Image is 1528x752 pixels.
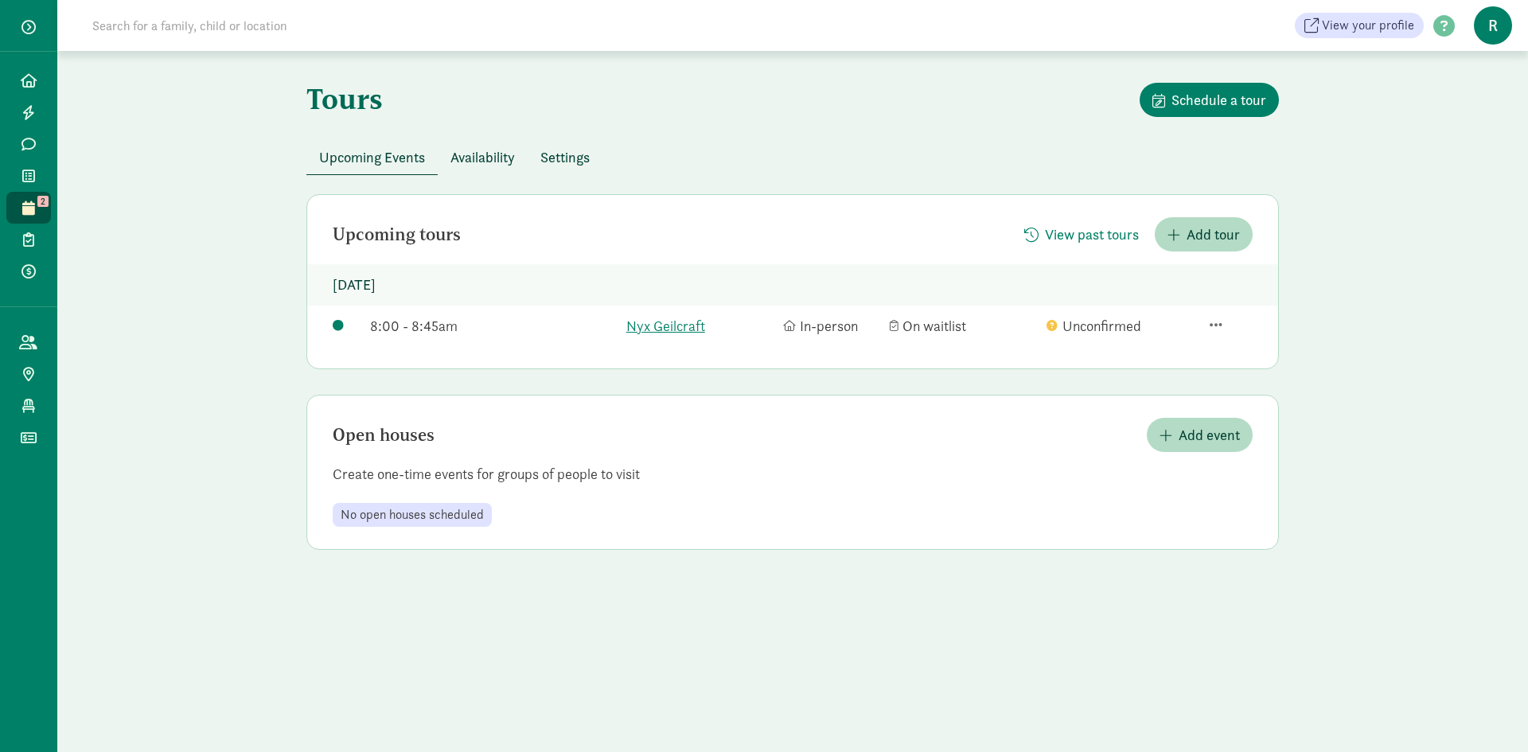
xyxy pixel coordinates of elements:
[333,225,461,244] h2: Upcoming tours
[1171,89,1266,111] span: Schedule a tour
[438,140,528,174] button: Availability
[307,264,1278,306] p: [DATE]
[1012,217,1152,251] button: View past tours
[1047,315,1195,337] div: Unconfirmed
[306,140,438,174] button: Upcoming Events
[890,315,1039,337] div: On waitlist
[626,315,775,337] a: Nyx Geilcraft
[1140,83,1279,117] button: Schedule a tour
[319,146,425,168] span: Upcoming Events
[333,426,435,445] h2: Open houses
[1322,16,1414,35] span: View your profile
[37,196,49,207] span: 2
[450,146,515,168] span: Availability
[370,315,618,337] div: 8:00 - 8:45am
[1012,226,1152,244] a: View past tours
[528,140,602,174] button: Settings
[1179,424,1240,446] span: Add event
[1474,6,1512,45] span: R
[1147,418,1253,452] button: Add event
[1155,217,1253,251] button: Add tour
[306,83,383,115] h1: Tours
[1295,13,1424,38] a: View your profile
[783,315,883,337] div: In-person
[6,192,51,224] a: 2
[540,146,590,168] span: Settings
[341,508,484,522] span: No open houses scheduled
[307,465,1278,484] p: Create one-time events for groups of people to visit
[83,10,529,41] input: Search for a family, child or location
[1187,224,1240,245] span: Add tour
[1045,224,1139,245] span: View past tours
[1448,676,1528,752] iframe: Chat Widget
